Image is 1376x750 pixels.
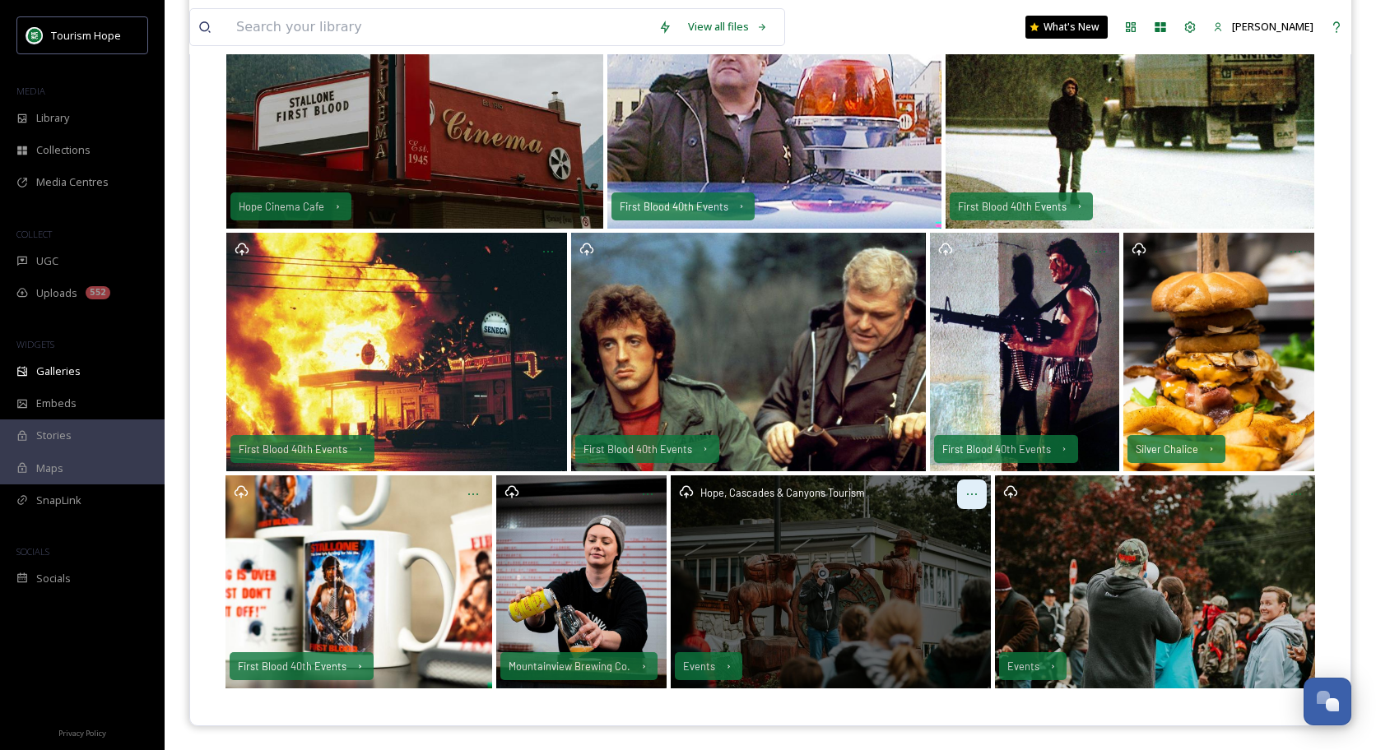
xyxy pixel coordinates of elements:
[1007,660,1039,672] div: Events
[993,475,1318,688] a: Opens media popup. Media description: d376930477ea6b38e9baf6a6bfc9a95df6d5074843f2a4571b64e60dcee...
[36,493,81,508] span: SnapLink
[620,201,728,212] div: First Blood 40th Events
[58,722,106,742] a: Privacy Policy
[36,396,77,411] span: Embeds
[683,660,715,672] div: Events
[36,461,63,476] span: Maps
[16,545,49,558] span: SOCIALS
[16,228,52,240] span: COLLECT
[36,142,91,158] span: Collections
[239,443,347,455] div: First Blood 40th Events
[927,233,1121,471] a: Opens media popup. Media description: c35f376619f0d9b4ba735d2f0363aee2c96aad81b6403d145107e4f96ee...
[51,28,121,43] span: Tourism Hope
[1304,678,1351,725] button: Open Chat
[225,233,569,471] a: Opens media popup. Media description: f8b710fa457e4683ea4edc0b55cea797c085470211ac6de0439e46d2427...
[494,475,668,688] a: Opens media popup. Media description: 3efee0e544c14db262675fb1d529f2670534efb48108eb530372760b6d7...
[36,253,58,269] span: UGC
[1205,11,1322,43] a: [PERSON_NAME]
[669,475,993,688] a: Opens media popup. Media description: d035356b146dee16e7c9775e34aee0e2ea96f58aa33a7f98d8bd655cd78...
[16,338,54,350] span: WIDGETS
[1232,19,1313,34] span: [PERSON_NAME]
[36,363,81,379] span: Galleries
[583,443,692,455] div: First Blood 40th Events
[1025,16,1108,39] a: What's New
[36,285,77,301] span: Uploads
[36,110,69,126] span: Library
[569,233,928,471] a: Opens media popup. Media description: 3a99459b065fc5ae013151c1bee524d77e114a40a8377179d0453b9f622...
[86,286,110,299] div: 552
[36,174,109,190] span: Media Centres
[700,486,865,499] span: Hope, Cascades & Canyons Tourism
[958,201,1067,212] div: First Blood 40th Events
[238,660,346,672] div: First Blood 40th Events
[1136,443,1198,455] div: Silver Chalice
[228,9,650,45] input: Search your library
[16,85,45,97] span: MEDIA
[26,27,43,44] img: logo.png
[942,443,1051,455] div: First Blood 40th Events
[58,728,106,738] span: Privacy Policy
[509,660,630,672] div: Mountainview Brewing Co.
[36,571,71,586] span: Socials
[223,475,494,688] a: Opens media popup. Media description: 91875c0fefb852c44ff6444a105af2a3015220ade1b995fb62bb363a36c...
[239,201,324,212] div: Hope Cinema Cafe
[36,428,72,443] span: Stories
[1122,233,1317,471] a: Opens media popup. Media description: 90c42c7d86b9cf1e7173902e5c22acc1ba6c43c5f4fe2d0020343e42384...
[680,11,776,43] a: View all files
